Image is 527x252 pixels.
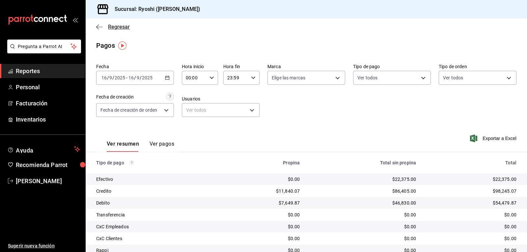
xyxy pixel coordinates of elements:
[107,141,174,152] div: navigation tabs
[225,211,300,218] div: $0.00
[223,64,260,69] label: Hora fin
[16,99,80,108] span: Facturación
[142,75,153,80] input: ----
[100,107,157,113] span: Fecha de creación de orden
[118,42,126,50] img: Tooltip marker
[182,64,218,69] label: Hora inicio
[134,75,136,80] span: /
[427,188,516,194] div: $98,245.07
[471,134,516,142] button: Exportar a Excel
[96,211,214,218] div: Transferencia
[18,43,71,50] span: Pregunta a Parrot AI
[114,75,125,80] input: ----
[310,235,416,242] div: $0.00
[16,160,80,169] span: Recomienda Parrot
[96,200,214,206] div: Debito
[310,200,416,206] div: $46,830.00
[310,176,416,182] div: $22,375.00
[112,75,114,80] span: /
[310,211,416,218] div: $0.00
[182,97,260,101] label: Usuarios
[427,160,516,165] div: Total
[225,188,300,194] div: $11,840.07
[140,75,142,80] span: /
[129,160,134,165] svg: Los pagos realizados con Pay y otras terminales son montos brutos.
[16,177,80,185] span: [PERSON_NAME]
[272,74,305,81] span: Elige las marcas
[108,24,130,30] span: Regresar
[96,176,214,182] div: Efectivo
[182,103,260,117] div: Ver todos
[126,75,127,80] span: -
[310,188,416,194] div: $86,405.00
[96,160,214,165] div: Tipo de pago
[225,176,300,182] div: $0.00
[107,141,139,152] button: Ver resumen
[16,145,71,153] span: Ayuda
[225,235,300,242] div: $0.00
[427,235,516,242] div: $0.00
[353,64,431,69] label: Tipo de pago
[136,75,140,80] input: --
[128,75,134,80] input: --
[96,223,214,230] div: CxC Empleados
[96,188,214,194] div: Credito
[96,94,134,100] div: Fecha de creación
[72,17,78,22] button: open_drawer_menu
[16,83,80,92] span: Personal
[96,24,130,30] button: Regresar
[16,115,80,124] span: Inventarios
[225,223,300,230] div: $0.00
[427,211,516,218] div: $0.00
[310,223,416,230] div: $0.00
[439,64,516,69] label: Tipo de orden
[107,75,109,80] span: /
[101,75,107,80] input: --
[357,74,377,81] span: Ver todos
[109,75,112,80] input: --
[5,48,81,55] a: Pregunta a Parrot AI
[16,67,80,75] span: Reportes
[310,160,416,165] div: Total sin propina
[427,223,516,230] div: $0.00
[443,74,463,81] span: Ver todos
[225,200,300,206] div: $7,649.87
[225,160,300,165] div: Propina
[267,64,345,69] label: Marca
[150,141,174,152] button: Ver pagos
[96,64,174,69] label: Fecha
[427,176,516,182] div: $22,375.00
[96,235,214,242] div: CxC Clientes
[8,242,80,249] span: Sugerir nueva función
[96,41,115,50] div: Pagos
[7,40,81,53] button: Pregunta a Parrot AI
[109,5,200,13] h3: Sucursal: Ryoshi ([PERSON_NAME])
[427,200,516,206] div: $54,479.87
